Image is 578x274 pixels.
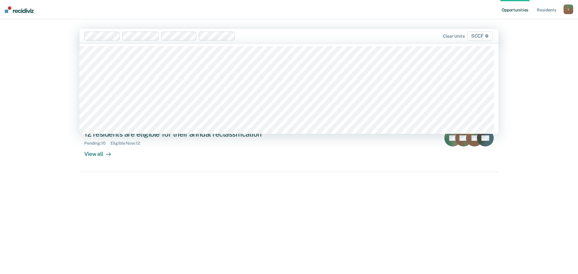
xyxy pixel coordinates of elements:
button: t [564,5,573,14]
div: 12 residents are eligible for their annual reclassification [84,130,296,138]
a: 12 residents are eligible for their annual reclassificationPending:10Eligible Now:12View all [79,125,499,172]
div: Clear units [443,34,465,39]
div: View all [84,146,118,158]
div: Eligible Now : 12 [110,141,145,146]
img: Recidiviz [5,6,34,13]
span: SCCF [467,31,493,41]
div: Pending : 10 [84,141,110,146]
